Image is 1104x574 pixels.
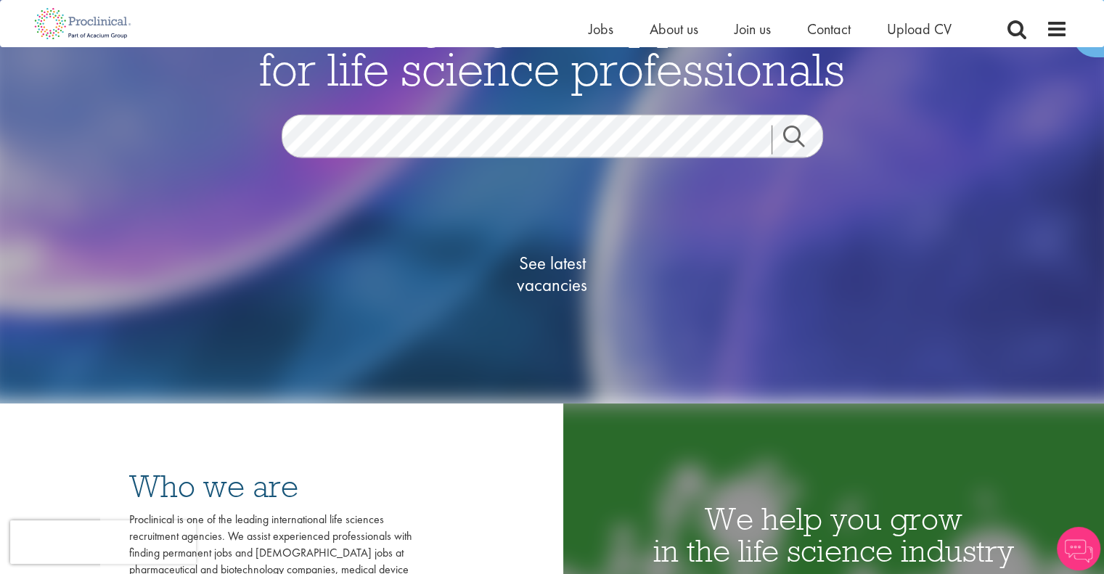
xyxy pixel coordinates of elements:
a: Job search submit button [772,126,834,155]
a: See latestvacancies [480,194,625,354]
img: Chatbot [1057,527,1100,570]
a: Join us [735,20,771,38]
a: Upload CV [887,20,952,38]
a: About us [650,20,698,38]
span: See latest vacancies [480,253,625,296]
a: Jobs [589,20,613,38]
iframe: reCAPTCHA [10,520,196,564]
h3: Who we are [129,470,412,502]
a: Contact [807,20,851,38]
